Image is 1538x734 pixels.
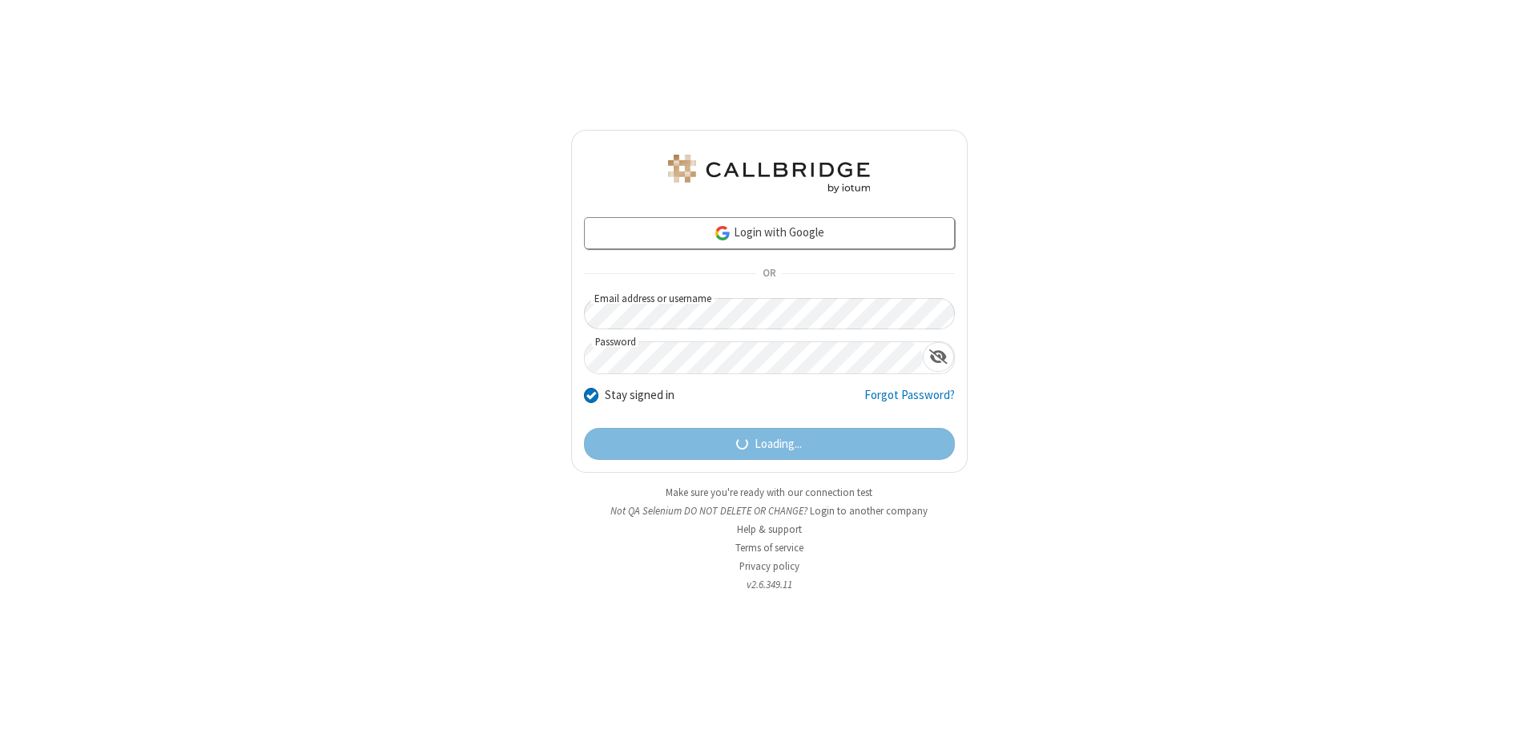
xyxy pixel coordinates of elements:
span: OR [756,263,782,285]
a: Forgot Password? [864,386,955,417]
input: Email address or username [584,298,955,329]
a: Login with Google [584,217,955,249]
span: Loading... [755,435,802,454]
div: Show password [923,342,954,372]
a: Terms of service [735,541,803,555]
label: Stay signed in [605,386,674,405]
li: v2.6.349.11 [571,577,968,592]
button: Loading... [584,428,955,460]
a: Privacy policy [739,559,799,573]
button: Login to another company [810,503,928,518]
li: Not QA Selenium DO NOT DELETE OR CHANGE? [571,503,968,518]
input: Password [585,342,923,373]
img: QA Selenium DO NOT DELETE OR CHANGE [665,155,873,193]
iframe: Chat [1498,692,1526,723]
img: google-icon.png [714,224,731,242]
a: Make sure you're ready with our connection test [666,486,872,499]
a: Help & support [737,522,802,536]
